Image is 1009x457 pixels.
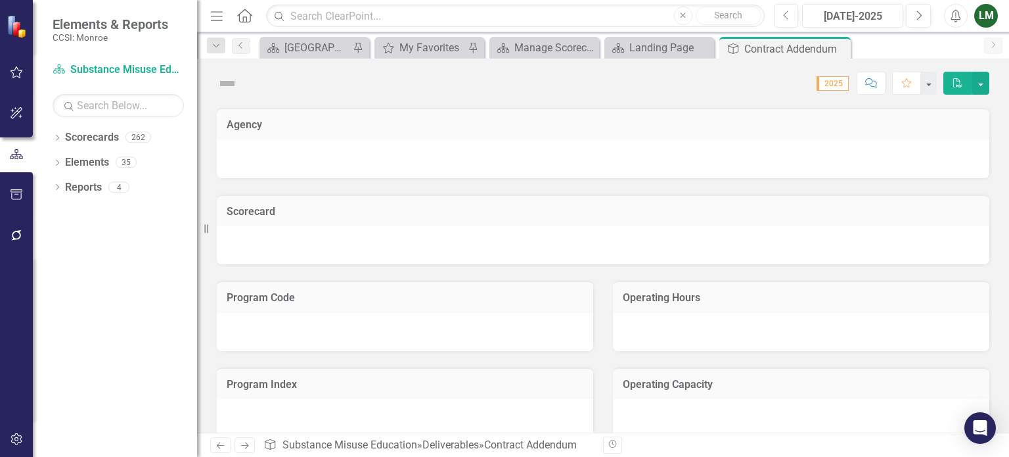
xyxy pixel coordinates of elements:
div: 262 [125,132,151,143]
input: Search ClearPoint... [266,5,764,28]
a: Landing Page [608,39,711,56]
h3: Operating Hours [623,292,979,304]
h3: Agency [227,119,979,131]
div: Landing Page [629,39,711,56]
button: Search [696,7,761,25]
button: [DATE]-2025 [802,4,903,28]
a: Substance Misuse Education [282,439,417,451]
div: Contract Addendum [484,439,577,451]
div: 35 [116,157,137,168]
input: Search Below... [53,94,184,117]
h3: Scorecard [227,206,979,218]
a: Deliverables [422,439,479,451]
h3: Program Index [227,379,583,391]
img: Not Defined [217,73,238,94]
h3: Program Code [227,292,583,304]
span: 2025 [817,76,849,91]
small: CCSI: Monroe [53,32,168,43]
a: Elements [65,155,109,170]
div: [DATE]-2025 [807,9,899,24]
a: Scorecards [65,130,119,145]
span: Search [714,10,742,20]
img: ClearPoint Strategy [7,14,30,37]
div: Open Intercom Messenger [964,412,996,444]
a: My Favorites [378,39,464,56]
a: Manage Scorecards [493,39,596,56]
a: [GEOGRAPHIC_DATA] [263,39,349,56]
div: Manage Scorecards [514,39,596,56]
div: Contract Addendum [744,41,847,57]
button: LM [974,4,998,28]
div: » » [263,438,593,453]
h3: Operating Capacity [623,379,979,391]
a: Substance Misuse Education [53,62,184,78]
div: My Favorites [399,39,464,56]
div: [GEOGRAPHIC_DATA] [284,39,349,56]
a: Reports [65,180,102,195]
div: 4 [108,181,129,193]
span: Elements & Reports [53,16,168,32]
